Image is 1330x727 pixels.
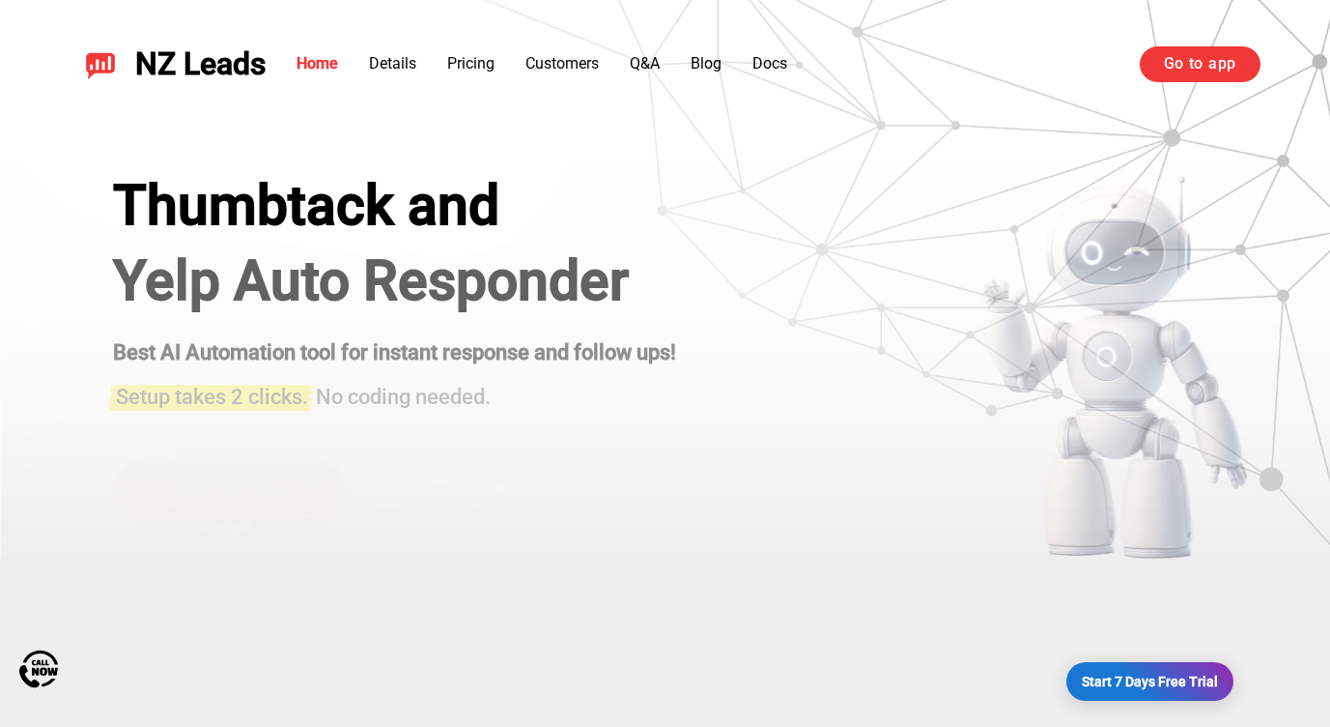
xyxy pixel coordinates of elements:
span: NZ Leads [135,46,266,82]
div: Thumbtack and [113,174,676,238]
img: NZ Leads logo [85,48,116,79]
img: yelp bot [979,174,1249,561]
a: Home [297,54,338,73]
a: Go to app [1140,46,1260,81]
a: Pricing [447,54,495,73]
a: Customers [525,54,599,73]
a: Docs [752,54,787,73]
a: Details [369,54,416,73]
strong: Best AI Automation tool for instant response and follow ups! [113,340,676,364]
h1: Yelp Auto Responder [113,248,676,312]
a: Start 7 Days Free Trial [1066,662,1233,701]
a: Q&A [630,54,660,73]
h3: No coding needed. [113,373,676,412]
img: Call Now [19,650,58,688]
a: Blog [691,54,722,73]
span: Setup takes 2 clicks. [116,385,308,409]
a: Start for free [113,457,345,524]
